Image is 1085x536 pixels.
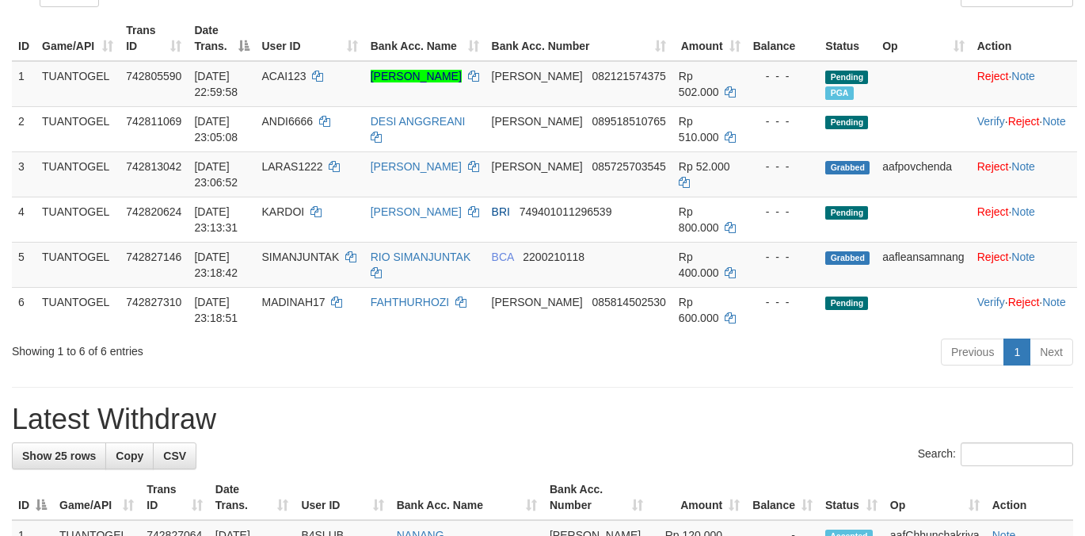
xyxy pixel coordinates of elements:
[209,475,295,520] th: Date Trans.: activate to sort column ascending
[492,115,583,128] span: [PERSON_NAME]
[126,251,181,263] span: 742827146
[971,287,1077,332] td: · ·
[12,337,440,359] div: Showing 1 to 6 of 6 entries
[825,251,870,265] span: Grabbed
[986,475,1073,520] th: Action
[36,287,120,332] td: TUANTOGEL
[819,475,884,520] th: Status: activate to sort column ascending
[1011,251,1035,263] a: Note
[1030,339,1073,366] a: Next
[12,475,53,520] th: ID: activate to sort column descending
[672,16,747,61] th: Amount: activate to sort column ascending
[679,115,719,144] span: Rp 510.000
[679,296,719,324] span: Rp 600.000
[1011,160,1035,173] a: Note
[371,205,462,218] a: [PERSON_NAME]
[592,160,665,173] span: Copy 085725703545 to clipboard
[592,115,665,128] span: Copy 089518510765 to clipboard
[371,160,462,173] a: [PERSON_NAME]
[371,296,450,308] a: FAHTHURHOZI
[120,16,188,61] th: Trans ID: activate to sort column ascending
[12,61,36,107] td: 1
[126,296,181,308] span: 742827310
[262,70,306,82] span: ACAI123
[679,205,719,234] span: Rp 800.000
[825,71,868,84] span: Pending
[941,339,1004,366] a: Previous
[492,205,510,218] span: BRI
[153,442,196,469] a: CSV
[371,251,471,263] a: RIO SIMANJUNTAK
[971,151,1077,197] td: ·
[592,296,665,308] span: Copy 085814502530 to clipboard
[918,442,1073,466] label: Search:
[194,296,238,324] span: [DATE] 23:18:51
[485,16,672,61] th: Bank Acc. Number: activate to sort column ascending
[194,115,238,144] span: [DATE] 23:05:08
[371,70,462,82] a: [PERSON_NAME]
[22,450,96,462] span: Show 25 rows
[825,86,853,100] span: Marked by aafchonlypin
[36,242,120,287] td: TUANTOGEL
[262,205,305,218] span: KARDOI
[295,475,390,520] th: User ID: activate to sort column ascending
[364,16,485,61] th: Bank Acc. Name: activate to sort column ascending
[12,16,36,61] th: ID
[256,16,364,61] th: User ID: activate to sort column ascending
[1011,70,1035,82] a: Note
[876,242,971,287] td: aafleansamnang
[116,450,143,462] span: Copy
[188,16,255,61] th: Date Trans.: activate to sort column descending
[492,251,514,263] span: BCA
[971,242,1077,287] td: ·
[543,475,649,520] th: Bank Acc. Number: activate to sort column ascending
[977,70,1009,82] a: Reject
[1011,205,1035,218] a: Note
[977,251,1009,263] a: Reject
[262,251,340,263] span: SIMANJUNTAK
[262,115,314,128] span: ANDI6666
[971,61,1077,107] td: ·
[523,251,584,263] span: Copy 2200210118 to clipboard
[492,160,583,173] span: [PERSON_NAME]
[36,151,120,197] td: TUANTOGEL
[747,16,820,61] th: Balance
[1008,296,1040,308] a: Reject
[390,475,543,520] th: Bank Acc. Name: activate to sort column ascending
[194,160,238,189] span: [DATE] 23:06:52
[977,160,1009,173] a: Reject
[971,16,1077,61] th: Action
[163,450,186,462] span: CSV
[753,159,813,174] div: - - -
[1042,115,1066,128] a: Note
[971,197,1077,242] td: ·
[53,475,140,520] th: Game/API: activate to sort column ascending
[753,68,813,84] div: - - -
[126,205,181,218] span: 742820624
[1008,115,1040,128] a: Reject
[12,106,36,151] td: 2
[884,475,986,520] th: Op: activate to sort column ascending
[12,151,36,197] td: 3
[649,475,746,520] th: Amount: activate to sort column ascending
[194,70,238,98] span: [DATE] 22:59:58
[753,249,813,265] div: - - -
[876,151,971,197] td: aafpovchenda
[977,205,1009,218] a: Reject
[825,206,868,220] span: Pending
[679,70,719,98] span: Rp 502.000
[753,113,813,129] div: - - -
[1042,296,1066,308] a: Note
[12,287,36,332] td: 6
[12,197,36,242] td: 4
[262,296,325,308] span: MADINAH17
[876,16,971,61] th: Op: activate to sort column ascending
[36,106,120,151] td: TUANTOGEL
[592,70,665,82] span: Copy 082121574375 to clipboard
[262,160,323,173] span: LARAS1222
[746,475,819,520] th: Balance: activate to sort column ascending
[36,16,120,61] th: Game/API: activate to sort column ascending
[194,205,238,234] span: [DATE] 23:13:31
[12,242,36,287] td: 5
[36,197,120,242] td: TUANTOGEL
